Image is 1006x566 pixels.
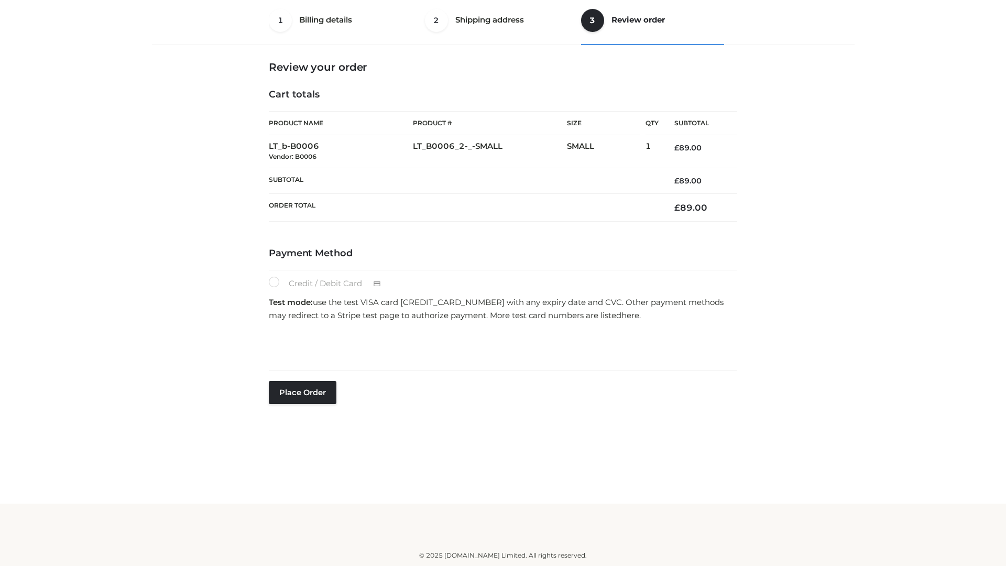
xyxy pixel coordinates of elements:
bdi: 89.00 [674,202,707,213]
bdi: 89.00 [674,176,702,186]
bdi: 89.00 [674,143,702,153]
td: LT_b-B0006 [269,135,413,168]
th: Order Total [269,194,659,222]
th: Subtotal [269,168,659,193]
h3: Review your order [269,61,737,73]
span: £ [674,143,679,153]
td: SMALL [567,135,646,168]
div: © 2025 [DOMAIN_NAME] Limited. All rights reserved. [156,550,850,561]
h4: Cart totals [269,89,737,101]
span: £ [674,202,680,213]
small: Vendor: B0006 [269,153,316,160]
th: Qty [646,111,659,135]
th: Subtotal [659,112,737,135]
label: Credit / Debit Card [269,277,392,290]
p: use the test VISA card [CREDIT_CARD_NUMBER] with any expiry date and CVC. Other payment methods m... [269,296,737,322]
h4: Payment Method [269,248,737,259]
a: here [621,310,639,320]
img: Credit / Debit Card [367,278,387,290]
span: £ [674,176,679,186]
th: Product # [413,111,567,135]
th: Product Name [269,111,413,135]
td: 1 [646,135,659,168]
iframe: Secure payment input frame [267,325,735,364]
td: LT_B0006_2-_-SMALL [413,135,567,168]
button: Place order [269,381,336,404]
strong: Test mode: [269,297,313,307]
th: Size [567,112,640,135]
